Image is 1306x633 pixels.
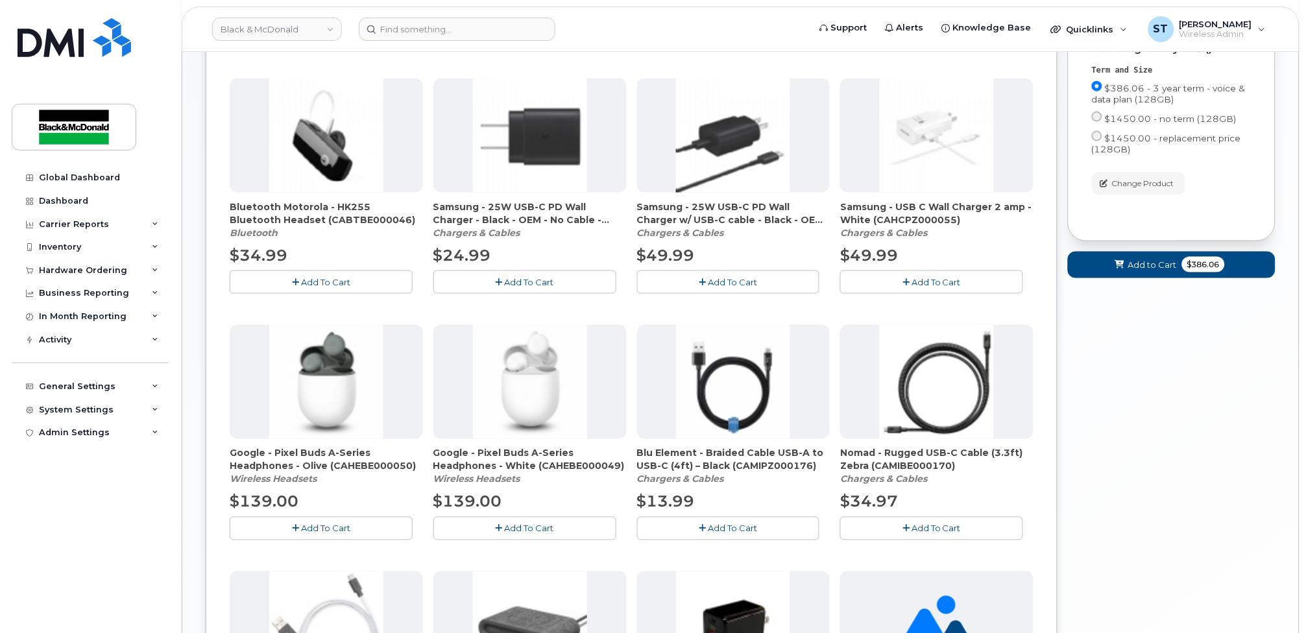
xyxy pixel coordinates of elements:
div: Bluetooth Motorola - HK255 Bluetooth Headset (CABTBE000046) [230,200,423,239]
span: Bluetooth Motorola - HK255 Bluetooth Headset (CABTBE000046) [230,200,423,226]
em: Chargers & Cables [637,227,724,239]
a: Knowledge Base [933,15,1041,41]
span: Add To Cart [505,523,554,534]
img: accessory36787.JPG [269,325,383,439]
img: accessory36788.JPG [473,325,587,439]
span: $139.00 [230,492,298,511]
span: Wireless Admin [1179,29,1252,40]
div: Term and Size [1092,65,1252,76]
span: Samsung - 25W USB-C PD Wall Charger - Black - OEM - No Cable - (CAHCPZ000081) [433,200,627,226]
img: accessory36548.JPG [880,325,994,439]
span: Add To Cart [912,523,961,534]
span: Alerts [897,21,924,34]
span: Samsung - 25W USB-C PD Wall Charger w/ USB-C cable - Black - OEM (CAHCPZ000082) [637,200,830,226]
span: $49.99 [637,246,695,265]
input: Find something... [359,18,555,41]
a: Black & McDonald [212,18,342,41]
span: Samsung - USB C Wall Charger 2 amp - White (CAHCPZ000055) [840,200,1034,226]
span: Add To Cart [708,523,757,534]
button: Add To Cart [840,270,1023,293]
em: Bluetooth [230,227,278,239]
span: Add to Cart [1128,259,1177,271]
button: Add To Cart [637,517,820,540]
div: Blu Element - Braided Cable USB-A to USB-C (4ft) – Black (CAMIPZ000176) [637,447,830,486]
button: Change Product [1092,172,1185,195]
a: Alerts [877,15,933,41]
div: Samsung - 25W USB-C PD Wall Charger w/ USB-C cable - Black - OEM (CAHCPZ000082) [637,200,830,239]
span: Google - Pixel Buds A-Series Headphones - Olive (CAHEBE000050) [230,447,423,473]
div: Samsung - 25W USB-C PD Wall Charger - Black - OEM - No Cable - (CAHCPZ000081) [433,200,627,239]
span: ST [1154,21,1168,37]
span: Add To Cart [912,277,961,287]
span: Google - Pixel Buds A-Series Headphones - White (CAHEBE000049) [433,447,627,473]
div: Quicklinks [1042,16,1137,42]
span: $139.00 [433,492,502,511]
span: Blu Element - Braided Cable USB-A to USB-C (4ft) – Black (CAMIPZ000176) [637,447,830,473]
span: $24.99 [433,246,491,265]
button: Add To Cart [637,270,820,293]
div: Samsung - USB C Wall Charger 2 amp - White (CAHCPZ000055) [840,200,1034,239]
span: [PERSON_NAME] [1179,19,1252,29]
span: Change Product [1112,178,1174,189]
span: Nomad - Rugged USB-C Cable (3.3ft) Zebra (CAMIBE000170) [840,447,1034,473]
button: Add To Cart [230,517,413,540]
img: accessory36212.JPG [269,78,383,193]
input: $386.06 - 3 year term - voice & data plan (128GB) [1092,81,1102,91]
span: $386.06 [1182,257,1225,272]
span: $13.99 [637,492,695,511]
em: Chargers & Cables [637,473,724,485]
span: $1450.00 - replacement price (128GB) [1092,133,1241,154]
span: $34.99 [230,246,287,265]
img: accessory36708.JPG [473,78,587,193]
img: accessory36354.JPG [880,78,994,193]
img: accessory36709.JPG [676,78,790,193]
img: accessory36348.JPG [676,325,790,439]
span: $386.06 - 3 year term - voice & data plan (128GB) [1092,83,1246,104]
span: Support [831,21,867,34]
div: Nomad - Rugged USB-C Cable (3.3ft) Zebra (CAMIBE000170) [840,447,1034,486]
em: Chargers & Cables [840,227,927,239]
a: Support [811,15,877,41]
span: $1450.00 - no term (128GB) [1105,113,1237,124]
span: Add To Cart [505,277,554,287]
button: Add To Cart [230,270,413,293]
em: Wireless Headsets [433,473,520,485]
span: Knowledge Base [953,21,1032,34]
div: Google - Pixel Buds A-Series Headphones - White (CAHEBE000049) [433,447,627,486]
span: Add To Cart [708,277,757,287]
button: Add to Cart $386.06 [1068,252,1276,278]
span: $49.99 [840,246,898,265]
em: Chargers & Cables [840,473,927,485]
span: Quicklinks [1067,24,1114,34]
input: $1450.00 - replacement price (128GB) [1092,131,1102,141]
span: $34.97 [840,492,898,511]
span: Add To Cart [301,277,350,287]
em: Chargers & Cables [433,227,520,239]
input: $1450.00 - no term (128GB) [1092,112,1102,122]
span: Add To Cart [301,523,350,534]
div: Google - Pixel Buds A-Series Headphones - Olive (CAHEBE000050) [230,447,423,486]
button: Add To Cart [840,517,1023,540]
div: Sogand Tavakoli [1139,16,1275,42]
em: Wireless Headsets [230,473,317,485]
button: Add To Cart [433,270,616,293]
button: Add To Cart [433,517,616,540]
